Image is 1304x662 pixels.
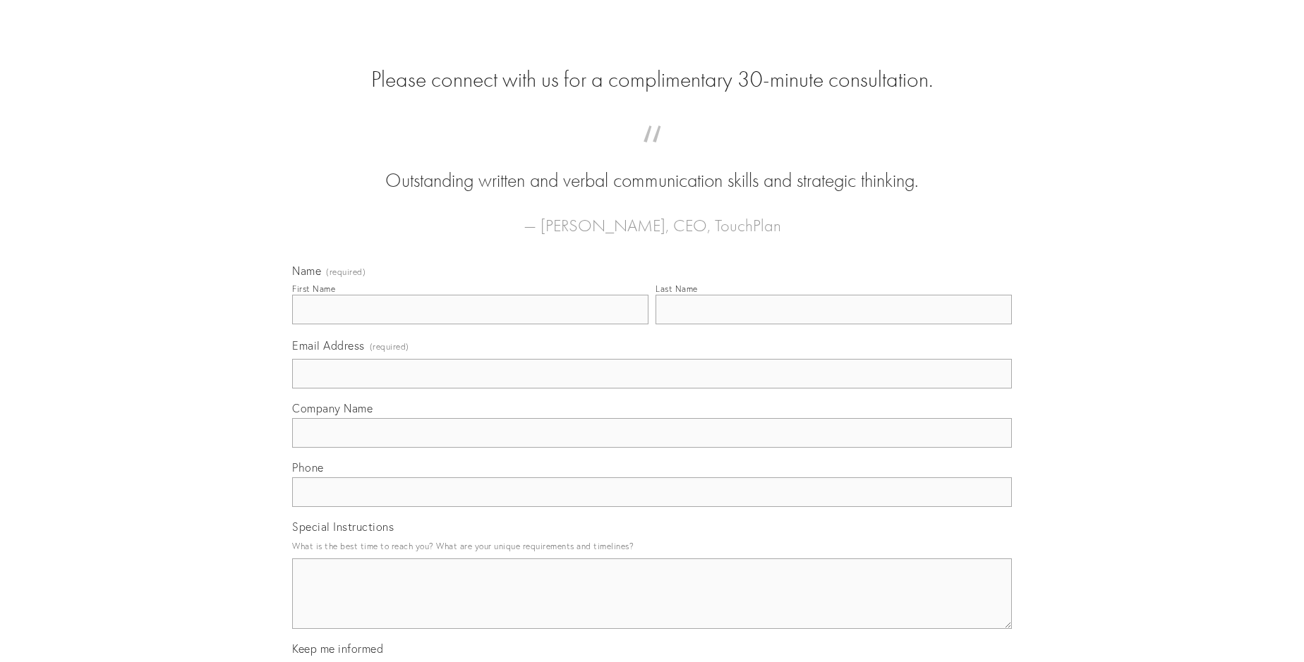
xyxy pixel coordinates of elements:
span: Email Address [292,338,365,353]
span: Company Name [292,401,373,415]
h2: Please connect with us for a complimentary 30-minute consultation. [292,66,1012,93]
div: Last Name [656,283,698,294]
span: (required) [326,268,366,276]
div: First Name [292,283,335,294]
span: Phone [292,460,324,474]
span: (required) [370,337,409,356]
span: Name [292,264,321,278]
figcaption: — [PERSON_NAME], CEO, TouchPlan [315,195,989,240]
span: “ [315,140,989,167]
span: Keep me informed [292,642,383,656]
blockquote: Outstanding written and verbal communication skills and strategic thinking. [315,140,989,195]
p: What is the best time to reach you? What are your unique requirements and timelines? [292,537,1012,556]
span: Special Instructions [292,520,394,534]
